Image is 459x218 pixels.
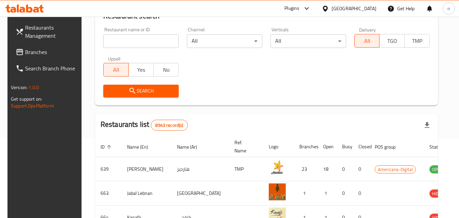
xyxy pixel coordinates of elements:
td: هارديز [172,157,229,181]
th: Logo [263,136,294,157]
span: All [357,36,377,46]
td: 0 [337,181,353,205]
div: All [270,34,346,48]
th: Busy [337,136,353,157]
span: HIDDEN [429,190,450,198]
button: Yes [128,63,154,77]
span: Name (En) [127,143,157,151]
span: TMP [407,36,427,46]
td: 1 [318,181,337,205]
td: 663 [95,181,122,205]
span: Version: [11,83,28,92]
div: Plugins [284,4,299,13]
a: Support.OpsPlatform [11,101,54,110]
h2: Restaurants list [101,119,188,131]
button: TGO [379,34,405,48]
label: Delivery [359,27,376,32]
label: Upsell [108,56,121,61]
td: 0 [353,157,369,181]
input: Search for restaurant name or ID.. [103,34,179,48]
span: Ref. Name [234,138,255,155]
td: Jabal Lebnan [122,181,172,205]
div: HIDDEN [429,189,450,198]
span: Search [109,87,173,95]
td: 0 [337,157,353,181]
span: OPEN [429,166,446,173]
th: Closed [353,136,369,157]
button: TMP [404,34,430,48]
a: Search Branch Phone [10,60,84,77]
div: All [187,34,262,48]
span: 8943 record(s) [151,122,187,129]
span: Name (Ar) [177,143,206,151]
th: Open [318,136,337,157]
span: POS group [375,143,404,151]
td: 0 [353,181,369,205]
td: 1 [294,181,318,205]
span: Search Branch Phone [25,64,79,72]
h2: Restaurant search [103,11,430,21]
button: No [153,63,179,77]
img: Jabal Lebnan [269,183,286,200]
td: [PERSON_NAME] [122,157,172,181]
span: n [447,5,450,12]
span: All [106,65,126,75]
span: Get support on: [11,95,42,103]
span: Americana-Digital [375,166,416,173]
img: Hardee's [269,159,286,176]
td: 639 [95,157,122,181]
th: Branches [294,136,318,157]
div: [GEOGRAPHIC_DATA] [332,5,376,12]
button: Search [103,85,179,97]
td: TMP [229,157,263,181]
td: [GEOGRAPHIC_DATA] [172,181,229,205]
span: Restaurants Management [25,23,79,40]
div: Export file [419,117,435,133]
button: All [354,34,380,48]
td: 18 [318,157,337,181]
span: No [156,65,176,75]
a: Branches [10,44,84,60]
td: 23 [294,157,318,181]
button: All [103,63,129,77]
a: Restaurants Management [10,19,84,44]
span: ID [101,143,113,151]
span: TGO [382,36,402,46]
span: Branches [25,48,79,56]
div: OPEN [429,165,446,173]
span: 1.0.0 [29,83,39,92]
div: Total records count [151,120,188,131]
span: Yes [131,65,151,75]
span: Status [429,143,452,151]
